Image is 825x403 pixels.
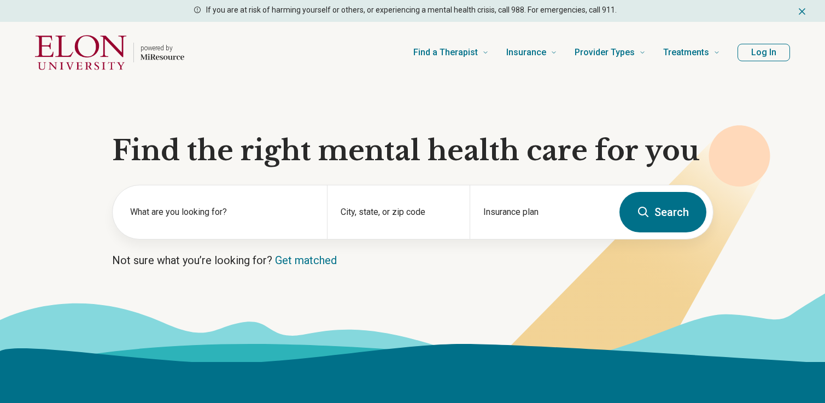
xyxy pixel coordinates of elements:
button: Log In [738,44,790,61]
p: Not sure what you’re looking for? [112,253,713,268]
a: Insurance [506,31,557,74]
p: powered by [141,44,184,52]
a: Treatments [663,31,720,74]
button: Dismiss [797,4,808,17]
a: Get matched [275,254,337,267]
span: Find a Therapist [413,45,478,60]
span: Treatments [663,45,709,60]
h1: Find the right mental health care for you [112,135,713,167]
span: Insurance [506,45,546,60]
button: Search [619,192,706,232]
span: Provider Types [575,45,635,60]
a: Find a Therapist [413,31,489,74]
label: What are you looking for? [130,206,314,219]
a: Provider Types [575,31,646,74]
p: If you are at risk of harming yourself or others, or experiencing a mental health crisis, call 98... [206,4,617,16]
a: Home page [35,35,184,70]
